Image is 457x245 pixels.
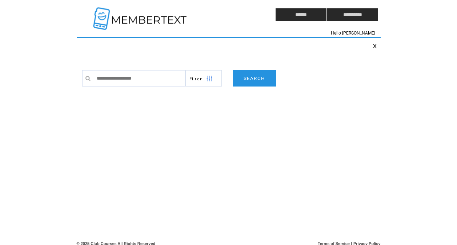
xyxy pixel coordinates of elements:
[185,70,222,87] a: Filter
[206,71,213,87] img: filters.png
[331,31,375,36] span: Hello [PERSON_NAME]
[233,70,276,87] a: SEARCH
[189,76,203,82] span: Show filters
